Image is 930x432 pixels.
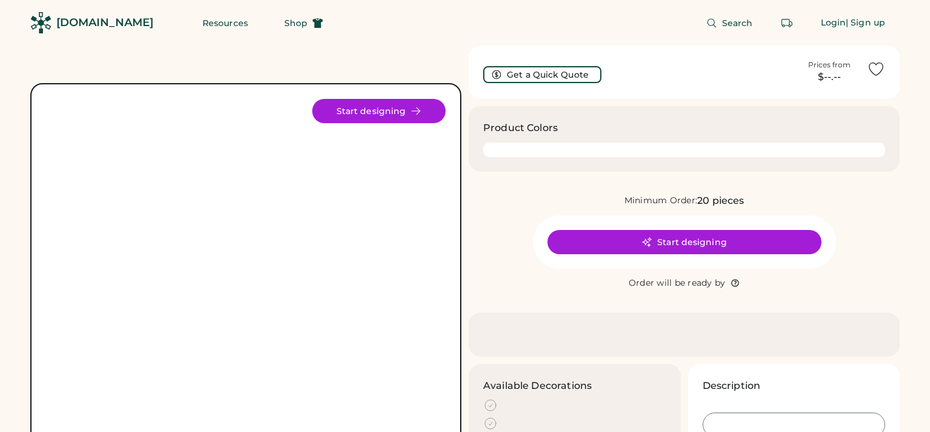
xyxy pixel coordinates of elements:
div: [DOMAIN_NAME] [56,15,153,30]
div: Prices from [808,60,851,70]
button: Search [692,11,768,35]
img: Rendered Logo - Screens [30,12,52,33]
button: Retrieve an order [775,11,799,35]
button: Start designing [312,99,446,123]
div: Login [821,17,846,29]
div: | Sign up [846,17,885,29]
span: Shop [284,19,307,27]
h3: Available Decorations [483,379,592,393]
div: 20 pieces [697,194,744,208]
button: Start designing [547,230,821,254]
div: $--.-- [799,70,860,84]
button: Resources [188,11,263,35]
span: Search [722,19,753,27]
h3: Description [703,379,761,393]
div: Minimum Order: [624,195,698,207]
h3: Product Colors [483,121,558,135]
button: Get a Quick Quote [483,66,601,83]
div: Order will be ready by [629,277,726,289]
button: Shop [270,11,338,35]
